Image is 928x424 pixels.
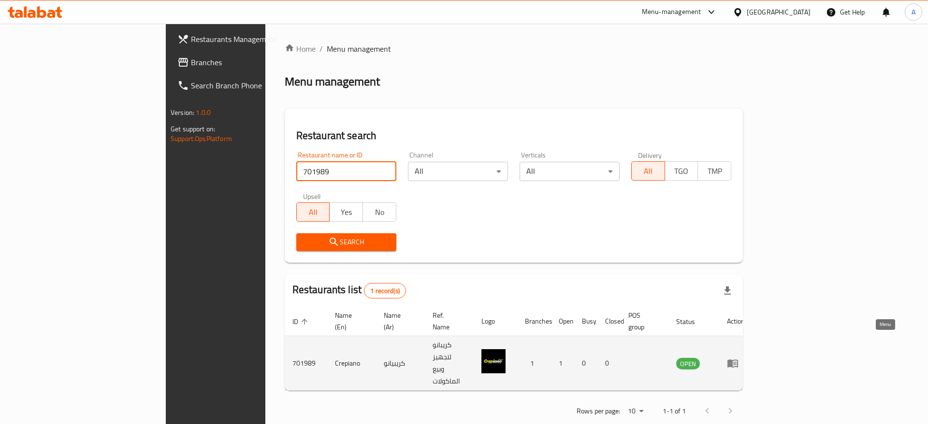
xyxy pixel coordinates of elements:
[296,162,396,181] input: Search for restaurant name or ID..
[597,307,621,336] th: Closed
[285,43,743,55] nav: breadcrumb
[296,233,396,251] button: Search
[384,310,413,333] span: Name (Ar)
[642,6,701,18] div: Menu-management
[597,336,621,391] td: 0
[574,307,597,336] th: Busy
[474,307,517,336] th: Logo
[628,310,657,333] span: POS group
[301,205,326,219] span: All
[433,310,462,333] span: Ref. Name
[191,80,313,91] span: Search Branch Phone
[333,205,359,219] span: Yes
[702,164,727,178] span: TMP
[327,43,391,55] span: Menu management
[362,202,396,222] button: No
[665,161,698,181] button: TGO
[697,161,731,181] button: TMP
[171,132,232,145] a: Support.OpsPlatform
[296,128,731,143] h2: Restaurant search
[716,279,739,302] div: Export file
[367,205,392,219] span: No
[624,404,647,419] div: Rows per page:
[912,7,915,17] span: A
[191,57,313,68] span: Branches
[719,307,753,336] th: Action
[170,51,321,74] a: Branches
[676,316,708,327] span: Status
[327,336,376,391] td: Crepiano
[676,358,700,369] span: OPEN
[425,336,474,391] td: كريبانو لتجهيز وبيع الماكولات
[551,336,574,391] td: 1
[520,162,620,181] div: All
[481,349,506,373] img: Crepiano
[171,106,194,119] span: Version:
[364,283,406,298] div: Total records count
[408,162,508,181] div: All
[574,336,597,391] td: 0
[285,307,753,391] table: enhanced table
[663,405,686,417] p: 1-1 of 1
[296,202,330,222] button: All
[364,286,406,296] span: 1 record(s)
[335,310,364,333] span: Name (En)
[636,164,661,178] span: All
[631,161,665,181] button: All
[170,74,321,97] a: Search Branch Phone
[329,202,363,222] button: Yes
[517,307,551,336] th: Branches
[669,164,695,178] span: TGO
[292,283,406,298] h2: Restaurants list
[285,74,380,89] h2: Menu management
[191,33,313,45] span: Restaurants Management
[376,336,425,391] td: كريبيانو
[304,236,389,248] span: Search
[171,123,215,135] span: Get support on:
[577,405,620,417] p: Rows per page:
[551,307,574,336] th: Open
[517,336,551,391] td: 1
[292,316,311,327] span: ID
[170,28,321,51] a: Restaurants Management
[319,43,323,55] li: /
[638,152,662,158] label: Delivery
[747,7,811,17] div: [GEOGRAPHIC_DATA]
[303,193,321,199] label: Upsell
[196,106,211,119] span: 1.0.0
